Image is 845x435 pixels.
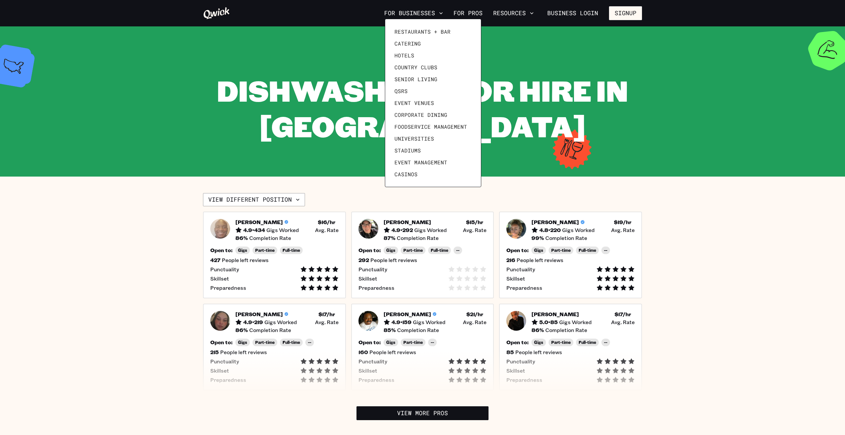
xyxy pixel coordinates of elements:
[394,28,451,35] span: Restaurants + Bar
[394,112,447,118] span: Corporate Dining
[394,100,434,106] span: Event Venues
[394,123,467,130] span: Foodservice Management
[394,159,447,166] span: Event Management
[394,135,434,142] span: Universities
[394,171,418,178] span: Casinos
[394,88,408,94] span: QSRs
[394,76,437,83] span: Senior Living
[394,52,414,59] span: Hotels
[394,64,437,71] span: Country Clubs
[394,147,421,154] span: Stadiums
[394,40,421,47] span: Catering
